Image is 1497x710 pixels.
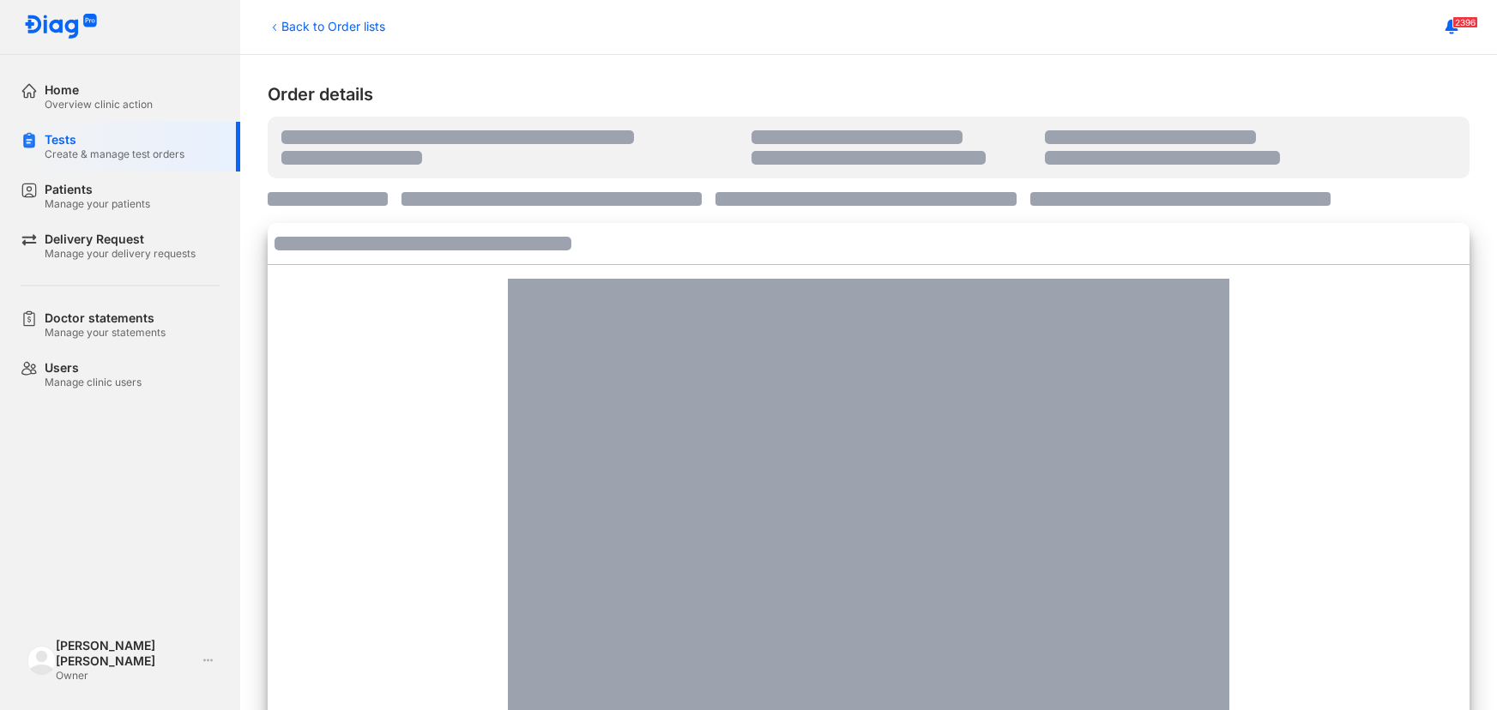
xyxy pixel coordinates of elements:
[45,360,142,376] div: Users
[27,646,56,674] img: logo
[45,232,196,247] div: Delivery Request
[45,182,150,197] div: Patients
[45,247,196,261] div: Manage your delivery requests
[45,132,184,147] div: Tests
[268,17,385,35] div: Back to Order lists
[56,638,196,669] div: [PERSON_NAME] [PERSON_NAME]
[45,98,153,111] div: Overview clinic action
[45,82,153,98] div: Home
[56,669,196,683] div: Owner
[45,376,142,389] div: Manage clinic users
[24,14,98,40] img: logo
[268,82,1470,106] div: Order details
[1452,16,1478,28] span: 2396
[45,147,184,161] div: Create & manage test orders
[45,197,150,211] div: Manage your patients
[45,310,166,326] div: Doctor statements
[45,326,166,340] div: Manage your statements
